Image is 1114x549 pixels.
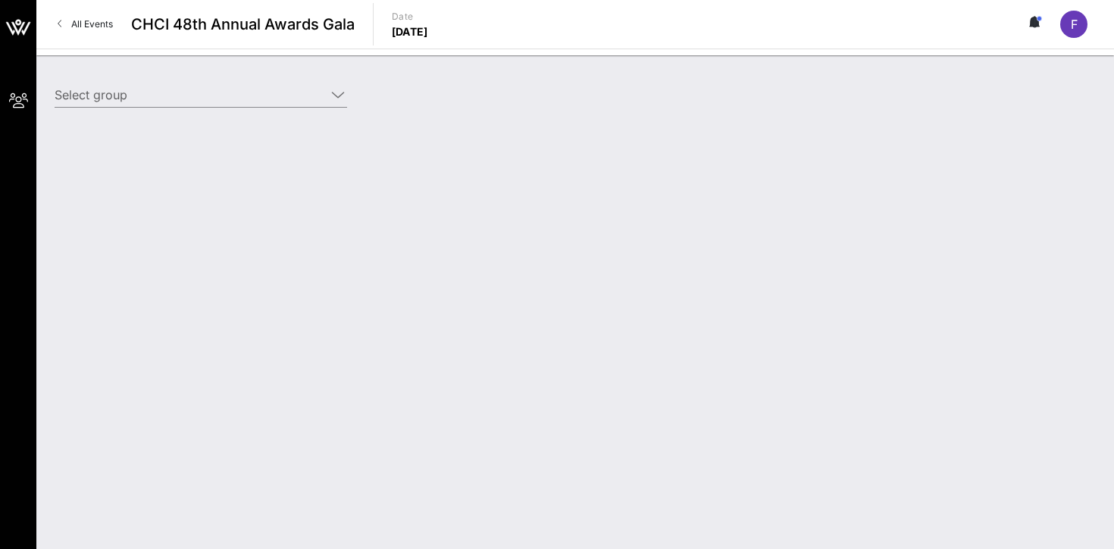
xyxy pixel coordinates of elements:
[71,18,113,30] span: All Events
[131,13,355,36] span: CHCI 48th Annual Awards Gala
[392,9,428,24] p: Date
[1060,11,1087,38] div: F
[392,24,428,39] p: [DATE]
[1071,17,1078,32] span: F
[49,12,122,36] a: All Events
